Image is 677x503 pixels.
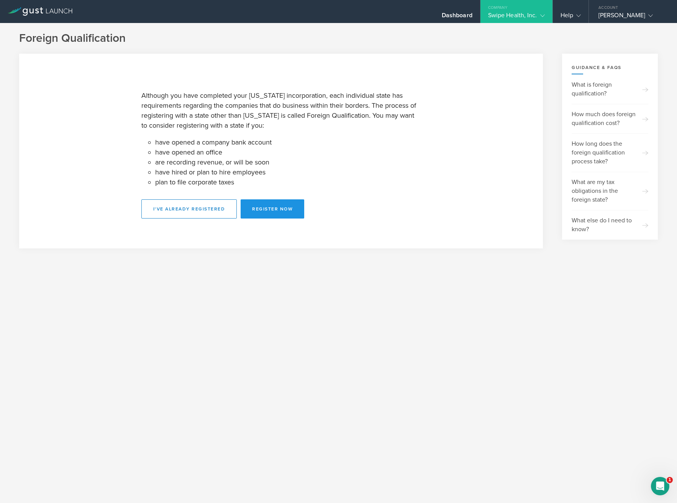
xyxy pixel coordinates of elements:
[572,172,648,210] div: What are my tax obligations in the foreign state?
[241,199,304,219] button: Register Now
[562,133,658,172] a: How long does the foreign qualification process take?
[141,199,237,219] button: I've already registered
[141,90,421,130] p: Although you have completed your [US_STATE] incorporation, each individual state has requirements...
[572,210,648,240] div: What else do I need to know?
[562,104,658,133] a: How much does foreign qualification cost?
[667,477,673,483] span: 1
[488,12,545,23] div: Swipe Health, Inc.
[572,133,648,172] div: How long does the foreign qualification process take?
[155,157,421,167] li: are recording revenue, or will be soon
[562,74,658,104] a: What is foreign qualification?
[155,177,421,187] li: plan to file corporate taxes
[155,147,421,157] li: have opened an office
[651,477,669,495] iframe: Intercom live chat
[19,31,658,46] div: Foreign Qualification
[572,74,648,104] div: What is foreign qualification?
[562,54,658,74] div: Guidance & FAQs
[572,104,648,133] div: How much does foreign qualification cost?
[442,12,472,23] div: Dashboard
[562,210,658,240] a: What else do I need to know?
[155,137,421,147] li: have opened a company bank account
[155,167,421,177] li: have hired or plan to hire employees
[562,172,658,210] a: What are my tax obligations in the foreign state?
[598,12,664,23] div: [PERSON_NAME]
[561,12,581,23] div: Help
